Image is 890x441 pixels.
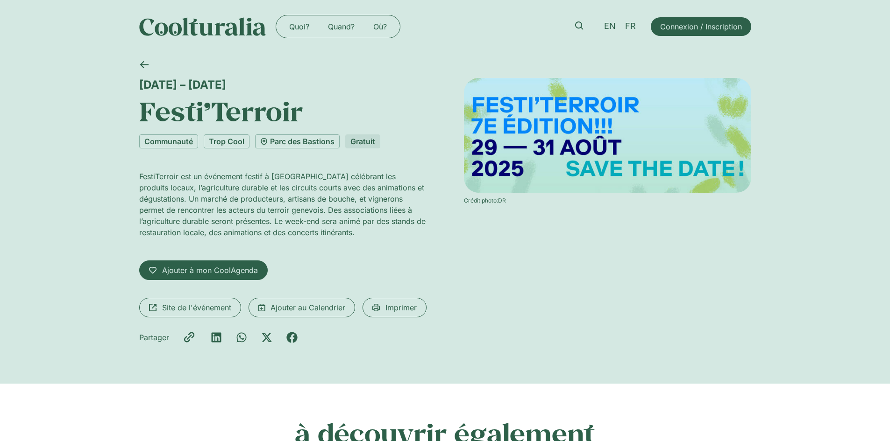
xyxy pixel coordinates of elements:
[139,298,241,317] a: Site de l'événement
[139,171,427,238] p: FestiTerroir est un événement festif à [GEOGRAPHIC_DATA] célébrant les produits locaux, l’agricul...
[464,196,751,205] div: Crédit photo:DR
[286,332,298,343] div: Partager sur facebook
[625,21,636,31] span: FR
[599,20,620,33] a: EN
[204,134,249,148] a: Trop Cool
[236,332,247,343] div: Partager sur whatsapp
[385,302,417,313] span: Imprimer
[249,298,355,317] a: Ajouter au Calendrier
[280,19,319,34] a: Quoi?
[139,260,268,280] a: Ajouter à mon CoolAgenda
[211,332,222,343] div: Partager sur linkedin
[255,134,340,148] a: Parc des Bastions
[271,302,345,313] span: Ajouter au Calendrier
[139,78,427,91] div: [DATE] – [DATE]
[620,20,641,33] a: FR
[162,302,231,313] span: Site de l'événement
[139,134,198,148] a: Communauté
[363,298,427,317] a: Imprimer
[319,19,364,34] a: Quand?
[139,332,169,343] div: Partager
[464,78,751,193] img: Coolturalia - FESTI’TERROIR 2025
[162,265,258,276] span: Ajouter à mon CoolAgenda
[660,21,742,32] span: Connexion / Inscription
[364,19,396,34] a: Où?
[261,332,272,343] div: Partager sur x-twitter
[139,95,427,127] h1: Festi’Terroir
[280,19,396,34] nav: Menu
[651,17,751,36] a: Connexion / Inscription
[604,21,616,31] span: EN
[345,134,380,148] div: Gratuit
